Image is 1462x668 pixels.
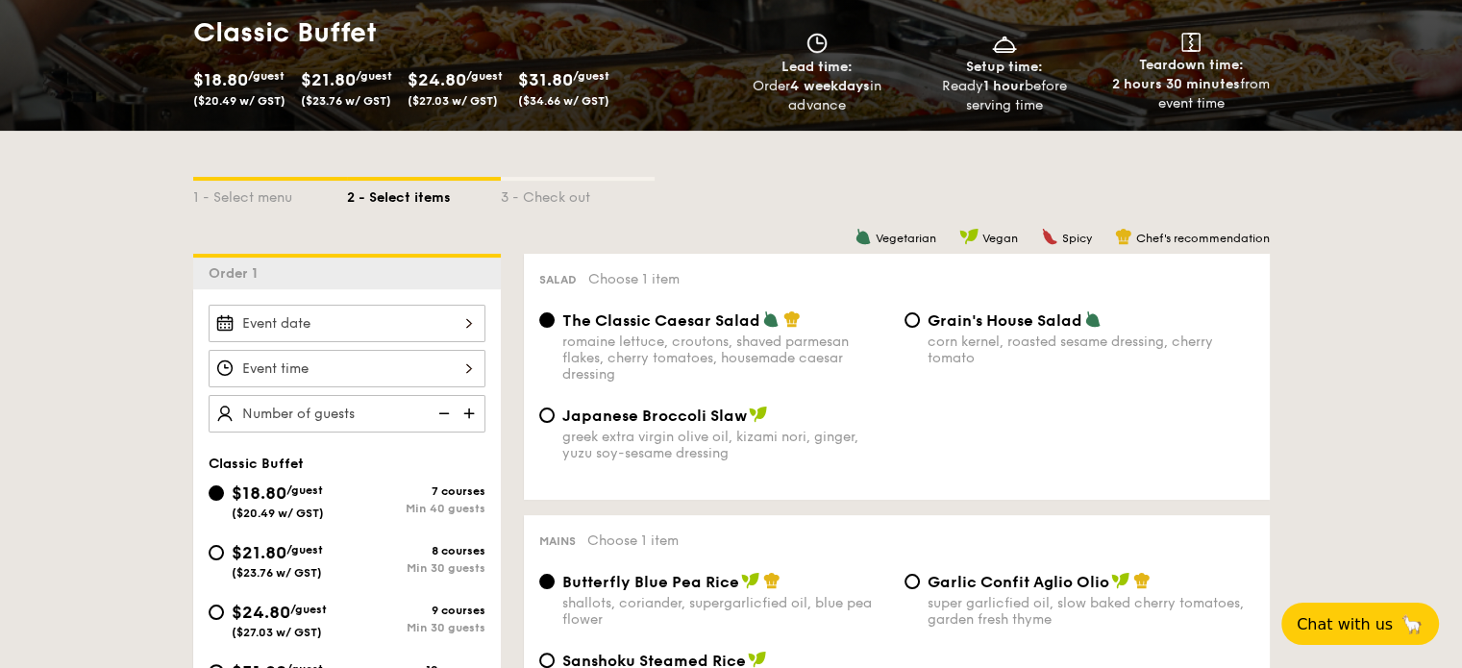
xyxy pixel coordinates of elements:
[562,311,760,330] span: The Classic Caesar Salad
[855,228,872,245] img: icon-vegetarian.fe4039eb.svg
[904,312,920,328] input: Grain's House Saladcorn kernel, roasted sesame dressing, cherry tomato
[1105,75,1277,113] div: from event time
[501,181,655,208] div: 3 - Check out
[209,545,224,560] input: $21.80/guest($23.76 w/ GST)8 coursesMin 30 guests
[539,408,555,423] input: Japanese Broccoli Slawgreek extra virgin olive oil, kizami nori, ginger, yuzu soy-sesame dressing
[347,502,485,515] div: Min 40 guests
[408,69,466,90] span: $24.80
[562,595,889,628] div: shallots, coriander, supergarlicfied oil, blue pea flower
[983,78,1025,94] strong: 1 hour
[209,395,485,433] input: Number of guests
[193,94,285,108] span: ($20.49 w/ GST)
[1062,232,1092,245] span: Spicy
[959,228,979,245] img: icon-vegan.f8ff3823.svg
[286,483,323,497] span: /guest
[928,595,1254,628] div: super garlicfied oil, slow baked cherry tomatoes, garden fresh thyme
[232,507,324,520] span: ($20.49 w/ GST)
[1136,232,1270,245] span: Chef's recommendation
[347,181,501,208] div: 2 - Select items
[518,69,573,90] span: $31.80
[193,69,248,90] span: $18.80
[209,350,485,387] input: Event time
[209,485,224,501] input: $18.80/guest($20.49 w/ GST)7 coursesMin 40 guests
[588,271,680,287] span: Choose 1 item
[1041,228,1058,245] img: icon-spicy.37a8142b.svg
[928,311,1082,330] span: Grain's House Salad
[573,69,609,83] span: /guest
[347,561,485,575] div: Min 30 guests
[193,181,347,208] div: 1 - Select menu
[748,651,767,668] img: icon-vegan.f8ff3823.svg
[457,395,485,432] img: icon-add.58712e84.svg
[1115,228,1132,245] img: icon-chef-hat.a58ddaea.svg
[408,94,498,108] span: ($27.03 w/ GST)
[790,78,869,94] strong: 4 weekdays
[1084,310,1102,328] img: icon-vegetarian.fe4039eb.svg
[1297,615,1393,633] span: Chat with us
[232,566,322,580] span: ($23.76 w/ GST)
[301,94,391,108] span: ($23.76 w/ GST)
[193,15,724,50] h1: Classic Buffet
[783,310,801,328] img: icon-chef-hat.a58ddaea.svg
[232,482,286,504] span: $18.80
[248,69,285,83] span: /guest
[731,77,904,115] div: Order in advance
[539,653,555,668] input: Sanshoku Steamed Ricemultigrain rice, roasted black soybean
[990,33,1019,54] img: icon-dish.430c3a2e.svg
[1139,57,1244,73] span: Teardown time:
[562,334,889,383] div: romaine lettuce, croutons, shaved parmesan flakes, cherry tomatoes, housemade caesar dressing
[876,232,936,245] span: Vegetarian
[466,69,503,83] span: /guest
[1281,603,1439,645] button: Chat with us🦙
[1400,613,1424,635] span: 🦙
[356,69,392,83] span: /guest
[209,605,224,620] input: $24.80/guest($27.03 w/ GST)9 coursesMin 30 guests
[1133,572,1151,589] img: icon-chef-hat.a58ddaea.svg
[762,310,780,328] img: icon-vegetarian.fe4039eb.svg
[741,572,760,589] img: icon-vegan.f8ff3823.svg
[539,273,577,286] span: Salad
[518,94,609,108] span: ($34.66 w/ GST)
[286,543,323,557] span: /guest
[562,407,747,425] span: Japanese Broccoli Slaw
[1181,33,1201,52] img: icon-teardown.65201eee.svg
[347,484,485,498] div: 7 courses
[1111,572,1130,589] img: icon-vegan.f8ff3823.svg
[1112,76,1240,92] strong: 2 hours 30 minutes
[232,602,290,623] span: $24.80
[966,59,1043,75] span: Setup time:
[428,395,457,432] img: icon-reduce.1d2dbef1.svg
[562,573,739,591] span: Butterfly Blue Pea Rice
[562,429,889,461] div: greek extra virgin olive oil, kizami nori, ginger, yuzu soy-sesame dressing
[209,265,265,282] span: Order 1
[587,532,679,549] span: Choose 1 item
[539,574,555,589] input: Butterfly Blue Pea Riceshallots, coriander, supergarlicfied oil, blue pea flower
[347,544,485,557] div: 8 courses
[749,406,768,423] img: icon-vegan.f8ff3823.svg
[347,621,485,634] div: Min 30 guests
[290,603,327,616] span: /guest
[232,542,286,563] span: $21.80
[539,534,576,548] span: Mains
[347,604,485,617] div: 9 courses
[928,334,1254,366] div: corn kernel, roasted sesame dressing, cherry tomato
[209,456,304,472] span: Classic Buffet
[918,77,1090,115] div: Ready before serving time
[232,626,322,639] span: ($27.03 w/ GST)
[928,573,1109,591] span: Garlic Confit Aglio Olio
[763,572,781,589] img: icon-chef-hat.a58ddaea.svg
[539,312,555,328] input: The Classic Caesar Saladromaine lettuce, croutons, shaved parmesan flakes, cherry tomatoes, house...
[781,59,853,75] span: Lead time:
[904,574,920,589] input: Garlic Confit Aglio Oliosuper garlicfied oil, slow baked cherry tomatoes, garden fresh thyme
[803,33,831,54] img: icon-clock.2db775ea.svg
[301,69,356,90] span: $21.80
[209,305,485,342] input: Event date
[982,232,1018,245] span: Vegan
